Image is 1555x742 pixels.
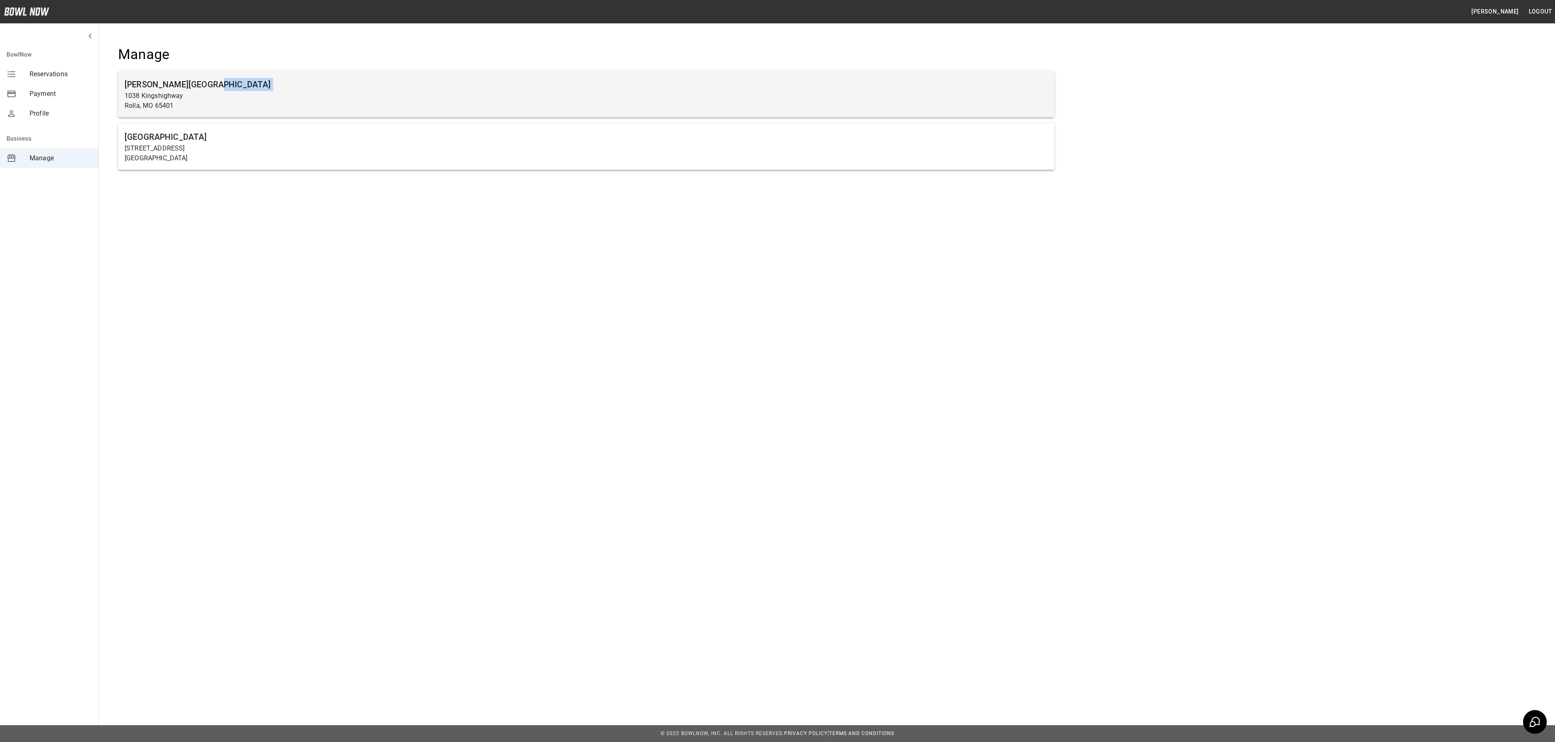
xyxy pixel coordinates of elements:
span: Reservations [30,69,92,79]
img: logo [4,7,49,16]
span: © 2022 BowlNow, Inc. All Rights Reserved. [661,731,784,736]
h6: [GEOGRAPHIC_DATA] [125,130,1048,143]
h6: [PERSON_NAME][GEOGRAPHIC_DATA] [125,78,1048,91]
button: [PERSON_NAME] [1468,4,1522,19]
span: Payment [30,89,92,99]
a: Terms and Conditions [829,731,894,736]
a: Privacy Policy [784,731,828,736]
h4: Manage [118,46,1054,63]
p: 1038 Kingshighway [125,91,1048,101]
button: Logout [1525,4,1555,19]
p: [GEOGRAPHIC_DATA] [125,153,1048,163]
span: Profile [30,109,92,118]
span: Manage [30,153,92,163]
p: [STREET_ADDRESS] [125,143,1048,153]
p: Rolla, MO 65401 [125,101,1048,111]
